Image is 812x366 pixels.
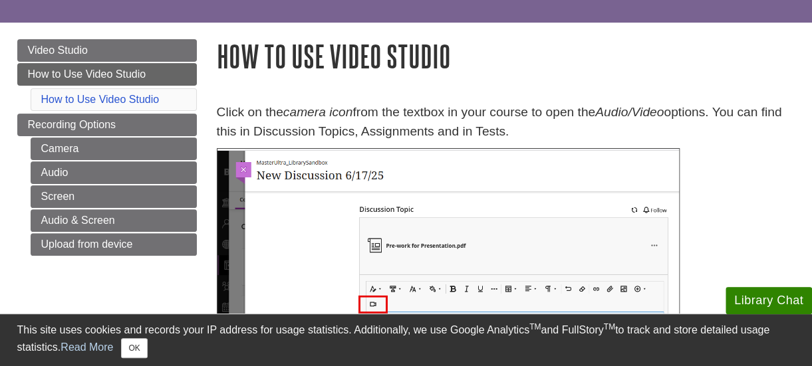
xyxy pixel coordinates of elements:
[31,161,197,184] a: Audio
[604,322,615,331] sup: TM
[283,105,353,119] em: camera icon
[726,287,812,314] button: Library Chat
[61,341,113,353] a: Read More
[41,94,160,105] a: How to Use Video Studio
[31,185,197,208] a: Screen
[17,114,197,136] a: Recording Options
[31,233,197,256] a: Upload from device
[529,322,541,331] sup: TM
[217,103,795,141] p: Click on the from the textbox in your course to open the options. You can find this in Discussion...
[17,39,197,62] a: Video Studio
[28,68,146,80] span: How to Use Video Studio
[28,119,116,130] span: Recording Options
[17,322,795,358] div: This site uses cookies and records your IP address for usage statistics. Additionally, we use Goo...
[17,39,197,256] div: Guide Page Menu
[595,105,664,119] em: Audio/Video
[121,338,147,358] button: Close
[31,137,197,160] a: Camera
[17,63,197,86] a: How to Use Video Studio
[31,209,197,232] a: Audio & Screen
[28,45,88,56] span: Video Studio
[217,39,795,73] h1: How to Use Video Studio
